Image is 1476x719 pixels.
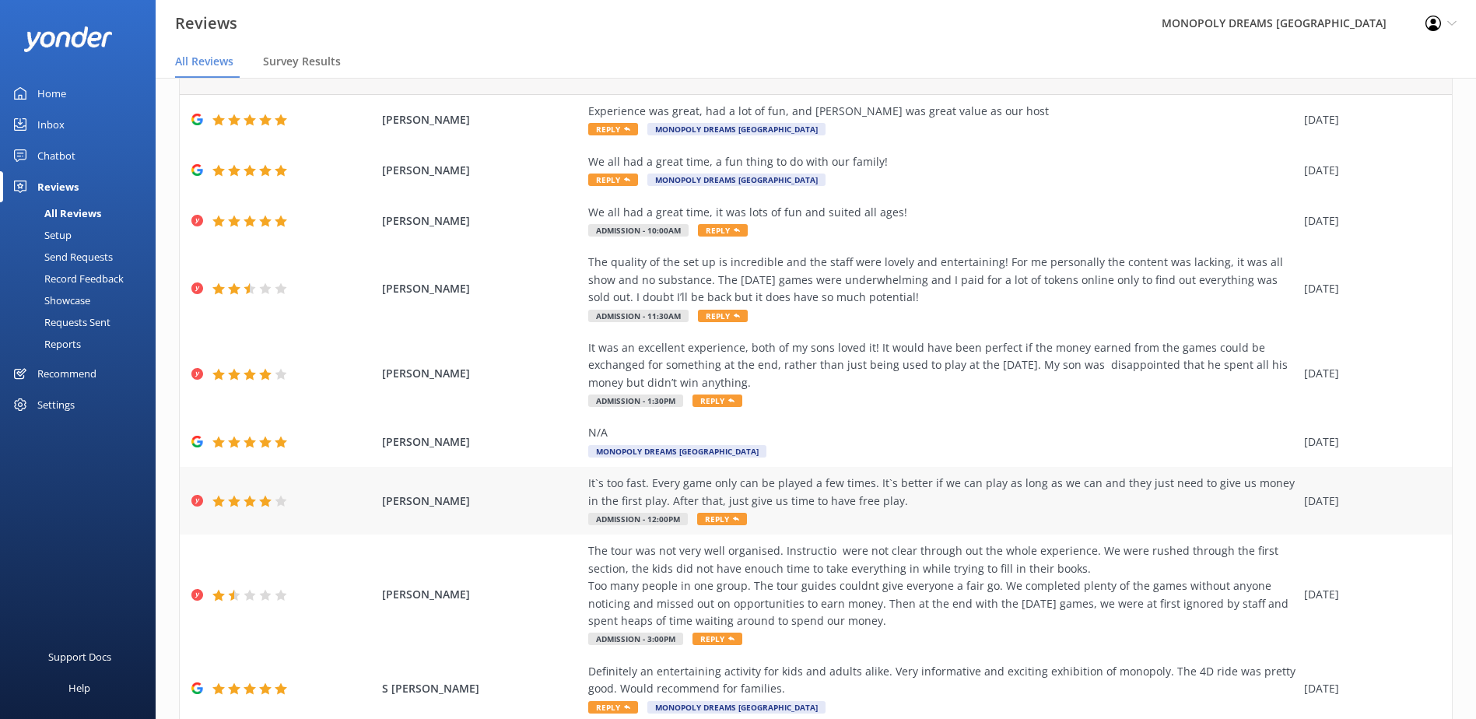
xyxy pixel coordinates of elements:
[9,289,156,311] a: Showcase
[588,701,638,714] span: Reply
[588,204,1296,221] div: We all had a great time, it was lots of fun and suited all ages!
[588,445,766,458] span: MONOPOLY DREAMS [GEOGRAPHIC_DATA]
[588,224,689,237] span: Admission - 10:00am
[1304,493,1432,510] div: [DATE]
[382,212,580,230] span: [PERSON_NAME]
[37,171,79,202] div: Reviews
[588,339,1296,391] div: It was an excellent experience, both of my sons loved it! It would have been perfect if the money...
[48,641,111,672] div: Support Docs
[9,224,72,246] div: Setup
[588,254,1296,306] div: The quality of the set up is incredible and the staff were lovely and entertaining! For me person...
[382,111,580,128] span: [PERSON_NAME]
[9,268,156,289] a: Record Feedback
[1304,680,1432,697] div: [DATE]
[698,310,748,322] span: Reply
[9,333,156,355] a: Reports
[9,202,101,224] div: All Reviews
[9,246,113,268] div: Send Requests
[382,162,580,179] span: [PERSON_NAME]
[588,103,1296,120] div: Experience was great, had a lot of fun, and [PERSON_NAME] was great value as our host
[647,174,826,186] span: MONOPOLY DREAMS [GEOGRAPHIC_DATA]
[175,11,237,36] h3: Reviews
[263,54,341,69] span: Survey Results
[68,672,90,703] div: Help
[382,365,580,382] span: [PERSON_NAME]
[588,123,638,135] span: Reply
[588,424,1296,441] div: N/A
[588,633,683,645] span: Admission - 3:00pm
[588,174,638,186] span: Reply
[588,475,1296,510] div: It`s too fast. Every game only can be played a few times. It`s better if we can play as long as w...
[37,78,66,109] div: Home
[9,268,124,289] div: Record Feedback
[9,289,90,311] div: Showcase
[1304,162,1432,179] div: [DATE]
[9,224,156,246] a: Setup
[37,389,75,420] div: Settings
[9,202,156,224] a: All Reviews
[9,246,156,268] a: Send Requests
[9,333,81,355] div: Reports
[1304,365,1432,382] div: [DATE]
[588,513,688,525] span: Admission - 12:00pm
[382,280,580,297] span: [PERSON_NAME]
[588,395,683,407] span: Admission - 1:30pm
[698,224,748,237] span: Reply
[23,26,113,52] img: yonder-white-logo.png
[588,542,1296,630] div: The tour was not very well organised. Instructio were not clear through out the whole experience....
[1304,212,1432,230] div: [DATE]
[647,701,826,714] span: MONOPOLY DREAMS [GEOGRAPHIC_DATA]
[692,633,742,645] span: Reply
[692,395,742,407] span: Reply
[37,140,75,171] div: Chatbot
[37,358,96,389] div: Recommend
[647,123,826,135] span: MONOPOLY DREAMS [GEOGRAPHIC_DATA]
[1304,433,1432,451] div: [DATE]
[382,433,580,451] span: [PERSON_NAME]
[9,311,156,333] a: Requests Sent
[382,493,580,510] span: [PERSON_NAME]
[175,54,233,69] span: All Reviews
[9,311,110,333] div: Requests Sent
[1304,111,1432,128] div: [DATE]
[1304,586,1432,603] div: [DATE]
[1304,280,1432,297] div: [DATE]
[588,310,689,322] span: Admission - 11:30am
[382,680,580,697] span: S [PERSON_NAME]
[382,586,580,603] span: [PERSON_NAME]
[588,663,1296,698] div: Definitely an entertaining activity for kids and adults alike. Very informative and exciting exhi...
[588,153,1296,170] div: We all had a great time, a fun thing to do with our family!
[697,513,747,525] span: Reply
[37,109,65,140] div: Inbox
